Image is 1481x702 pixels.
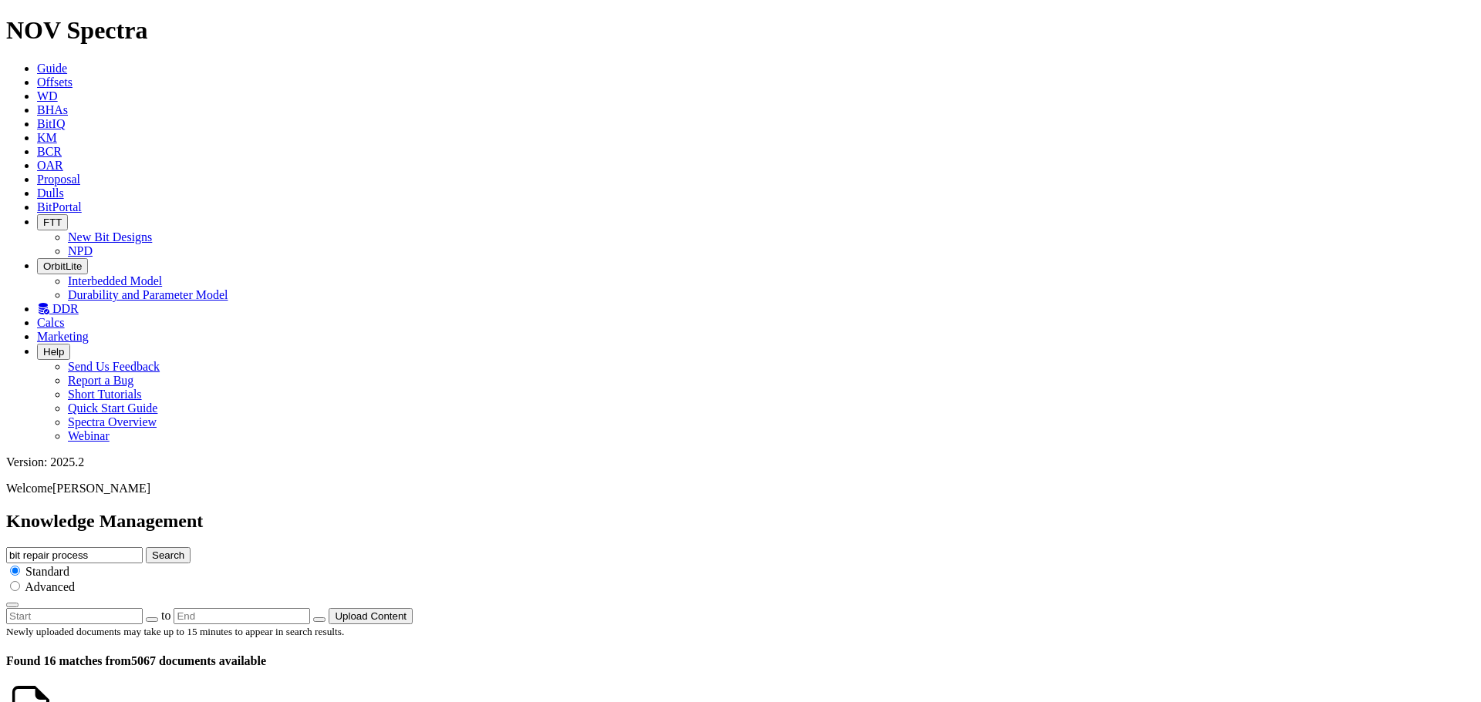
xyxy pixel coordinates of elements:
a: Short Tutorials [68,388,142,401]
h1: NOV Spectra [6,16,1475,45]
button: Search [146,547,191,563]
div: Version: 2025.2 [6,455,1475,469]
a: Send Us Feedback [68,360,160,373]
a: Proposal [37,173,80,186]
span: DDR [52,302,79,315]
a: BCR [37,145,62,158]
a: BitPortal [37,200,82,213]
a: New Bit Designs [68,230,152,244]
a: Webinar [68,429,110,442]
a: BitIQ [37,117,65,130]
a: Guide [37,62,67,75]
a: Quick Start Guide [68,401,157,415]
a: Dulls [37,186,64,200]
p: Welcome [6,482,1475,495]
input: e.g. Smoothsteer Record [6,547,143,563]
input: Start [6,608,143,624]
span: Advanced [25,580,75,593]
span: Found 16 matches from [6,654,131,667]
a: WD [37,89,58,102]
span: to [161,609,170,622]
a: Offsets [37,76,73,89]
button: Help [37,344,70,360]
span: OrbitLite [43,260,82,272]
h4: 5067 documents available [6,654,1475,668]
a: Interbedded Model [68,274,162,287]
span: FTT [43,217,62,228]
small: Newly uploaded documents may take up to 15 minutes to appear in search results. [6,626,344,637]
span: Standard [25,565,69,578]
a: Report a Bug [68,374,133,387]
button: Upload Content [329,608,413,624]
button: OrbitLite [37,258,88,274]
a: OAR [37,159,63,172]
h2: Knowledge Management [6,511,1475,532]
a: Spectra Overview [68,415,157,428]
input: End [174,608,310,624]
button: FTT [37,214,68,230]
a: BHAs [37,103,68,116]
a: NPD [68,244,93,257]
span: Help [43,346,64,358]
a: Calcs [37,316,65,329]
a: Marketing [37,330,89,343]
a: Durability and Parameter Model [68,288,228,301]
a: DDR [37,302,79,315]
a: KM [37,131,57,144]
span: [PERSON_NAME] [52,482,150,495]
